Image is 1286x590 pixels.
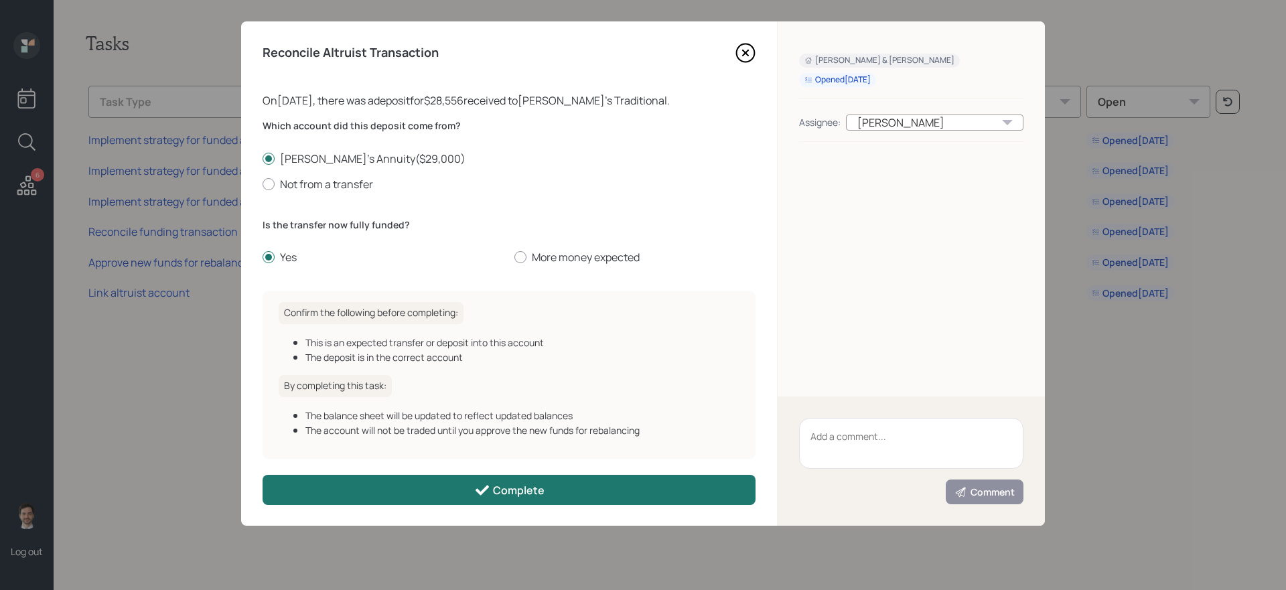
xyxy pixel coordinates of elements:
h6: Confirm the following before completing: [279,302,463,324]
div: The account will not be traded until you approve the new funds for rebalancing [305,423,739,437]
div: Comment [954,486,1015,499]
label: Not from a transfer [263,177,756,192]
h6: By completing this task: [279,375,392,397]
h4: Reconcile Altruist Transaction [263,46,439,60]
div: This is an expected transfer or deposit into this account [305,336,739,350]
div: Opened [DATE] [804,74,871,86]
button: Complete [263,475,756,505]
label: [PERSON_NAME]'s Annuity ( $29,000 ) [263,151,756,166]
button: Comment [946,480,1023,504]
div: [PERSON_NAME] & [PERSON_NAME] [804,55,954,66]
div: On [DATE] , there was a deposit for $28,556 received to [PERSON_NAME]'s Traditional . [263,92,756,108]
label: Which account did this deposit come from? [263,119,756,133]
label: More money expected [514,250,756,265]
label: Is the transfer now fully funded? [263,218,756,232]
div: Complete [474,482,545,498]
div: Assignee: [799,115,841,129]
div: The balance sheet will be updated to reflect updated balances [305,409,739,423]
div: The deposit is in the correct account [305,350,739,364]
div: [PERSON_NAME] [846,115,1023,131]
label: Yes [263,250,504,265]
